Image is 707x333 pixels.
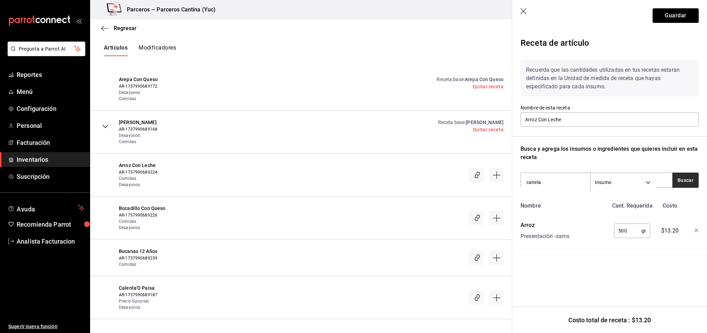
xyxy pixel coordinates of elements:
[119,212,208,218] span: AR-1737990689226
[119,119,208,126] span: [PERSON_NAME]
[139,44,176,56] button: Modificadores
[104,44,128,56] button: Artículos
[473,127,504,132] a: Quitar receta
[469,168,483,182] div: Asociar receta
[17,87,84,96] span: Menú
[5,50,85,58] a: Pregunta a Parrot AI
[521,175,590,190] input: Buscar insumo
[119,162,208,169] span: Arroz Con Leche
[489,168,504,182] div: Crear receta
[119,76,208,83] span: Arepa Con Queso
[521,105,699,110] label: Nombre de esta receta
[437,77,504,82] a: Receta base :
[119,304,208,310] span: Desayunos
[119,284,208,292] span: Calenta'O Paisa
[119,255,208,261] span: AR-1737990689239
[119,205,208,212] span: Bocadillo Con Queso
[119,298,208,304] span: Precio Sucursal
[469,211,483,225] div: Asociar receta
[104,44,176,56] div: navigation tabs
[489,290,504,305] div: Crear receta
[608,199,654,210] div: Cant. Requerida
[17,220,84,229] span: Recomienda Parrot
[614,224,641,238] input: 0
[119,175,208,182] span: Comidas
[19,45,75,53] span: Pregunta a Parrot AI
[119,96,208,102] span: Comidas
[654,199,684,210] div: Costo
[119,89,208,96] span: Desayunos
[119,169,208,175] span: AR-1737990689224
[512,307,707,333] div: Costo total de receta : $13.20
[489,251,504,265] div: Crear receta
[114,25,137,32] span: Regresar
[466,120,504,125] span: [PERSON_NAME]
[469,251,483,265] div: Asociar receta
[17,104,84,113] span: Configuración
[76,18,82,24] button: open_drawer_menu
[672,173,699,188] button: Buscar
[119,218,208,225] span: Comidas
[521,60,699,96] div: Recuerda que las cantidades utilizadas en tus recetas estarán definidas en la Unidad de medida de...
[17,172,84,181] span: Suscripción
[119,182,208,188] span: Desayunos
[521,232,569,240] div: Presentación - sams
[121,6,216,14] h3: Parceros — Parceros Cantina (Yuc)
[465,77,504,82] span: Arepa Con Queso
[469,290,483,305] div: Asociar receta
[119,139,208,145] span: Comidas
[119,248,208,255] span: Bucanas 12 Años
[17,138,84,147] span: Facturación
[8,323,84,330] span: Sugerir nueva función
[591,173,656,192] div: Insumo
[521,145,699,161] div: Busca y agrega los insumos o ingredientes que quieres incluir en esta receta
[17,155,84,164] span: Inventarios
[119,132,208,139] span: Desayunos
[614,224,650,238] div: gr
[521,34,699,55] div: Receta de artículo
[653,8,699,23] button: Guardar
[119,225,208,231] span: Desayunos
[119,83,208,89] span: AR-1737990689172
[17,204,75,212] span: Ayuda
[8,42,85,56] button: Pregunta a Parrot AI
[661,227,679,235] span: $13.20
[473,84,504,89] a: Quitar receta
[521,221,569,229] div: Arroz
[518,199,608,210] div: Nombre
[119,126,208,132] span: AR-1737990689168
[438,120,504,125] a: Receta base :
[17,70,84,79] span: Reportes
[17,237,84,246] span: Analista Facturacion
[119,261,208,268] span: Comidas
[101,25,137,32] button: Regresar
[489,211,504,225] div: Crear receta
[119,292,208,298] span: AR-1737990689187
[17,121,84,130] span: Personal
